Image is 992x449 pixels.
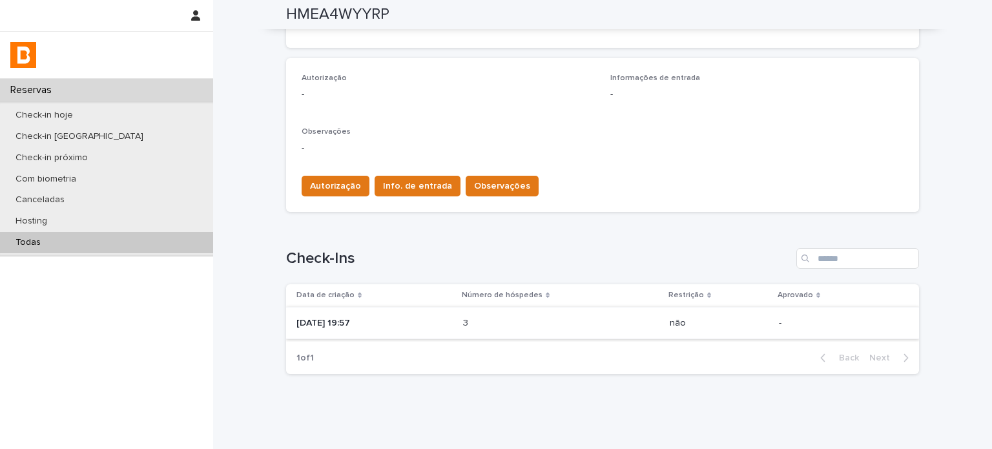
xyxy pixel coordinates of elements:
[810,352,864,364] button: Back
[5,84,62,96] p: Reservas
[383,180,452,193] span: Info. de entrada
[5,131,154,142] p: Check-in [GEOGRAPHIC_DATA]
[286,5,389,24] h2: HMEA4WYYRP
[474,180,530,193] span: Observações
[302,88,595,101] p: -
[302,176,369,196] button: Autorização
[10,42,36,68] img: zVaNuJHRTjyIjT5M9Xd5
[310,180,361,193] span: Autorização
[462,288,542,302] p: Número de hóspedes
[286,307,919,339] tr: [DATE] 19:5733 não-
[463,315,471,329] p: 3
[869,353,898,362] span: Next
[5,110,83,121] p: Check-in hoje
[286,342,324,374] p: 1 of 1
[610,74,700,82] span: Informações de entrada
[5,152,98,163] p: Check-in próximo
[668,288,704,302] p: Restrição
[296,318,453,329] p: [DATE] 19:57
[302,128,351,136] span: Observações
[864,352,919,364] button: Next
[5,174,87,185] p: Com biometria
[296,288,355,302] p: Data de criação
[670,318,769,329] p: não
[466,176,539,196] button: Observações
[302,141,904,155] p: -
[375,176,460,196] button: Info. de entrada
[610,88,904,101] p: -
[5,216,57,227] p: Hosting
[5,194,75,205] p: Canceladas
[286,249,791,268] h1: Check-Ins
[302,74,347,82] span: Autorização
[778,288,813,302] p: Aprovado
[779,318,898,329] p: -
[796,248,919,269] input: Search
[5,237,51,248] p: Todas
[831,353,859,362] span: Back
